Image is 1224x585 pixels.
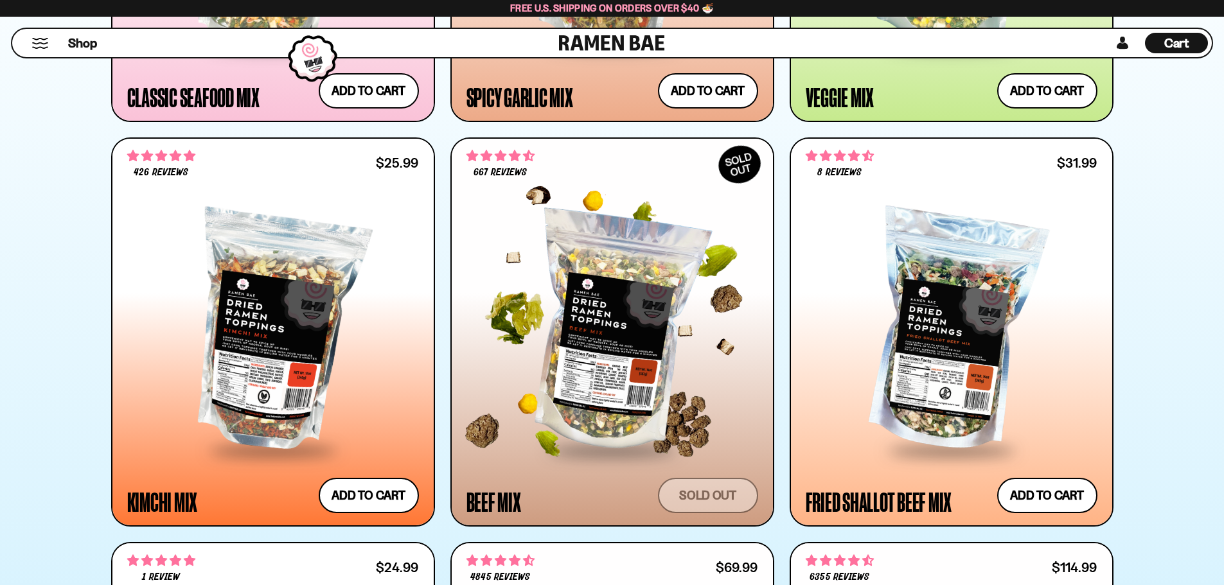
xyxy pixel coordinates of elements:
[712,139,767,190] div: SOLD OUT
[1164,35,1189,51] span: Cart
[790,137,1113,527] a: 4.62 stars 8 reviews $31.99 Fried Shallot Beef Mix Add to cart
[466,552,535,569] span: 4.71 stars
[466,148,535,164] span: 4.64 stars
[127,490,198,513] div: Kimchi Mix
[806,85,874,109] div: Veggie Mix
[997,478,1097,513] button: Add to cart
[1052,561,1097,573] div: $114.99
[127,148,195,164] span: 4.76 stars
[810,572,869,582] span: 6355 reviews
[474,168,526,178] span: 667 reviews
[68,33,97,53] a: Shop
[466,490,521,513] div: Beef Mix
[134,168,188,178] span: 426 reviews
[1145,29,1208,57] a: Cart
[716,561,758,573] div: $69.99
[376,561,418,573] div: $24.99
[817,168,861,178] span: 8 reviews
[470,572,529,582] span: 4845 reviews
[466,85,573,109] div: Spicy Garlic Mix
[510,2,714,14] span: Free U.S. Shipping on Orders over $40 🍜
[806,148,874,164] span: 4.62 stars
[806,552,874,569] span: 4.63 stars
[127,552,195,569] span: 5.00 stars
[319,478,419,513] button: Add to cart
[68,35,97,52] span: Shop
[806,490,952,513] div: Fried Shallot Beef Mix
[658,73,758,109] button: Add to cart
[31,38,49,49] button: Mobile Menu Trigger
[997,73,1097,109] button: Add to cart
[319,73,419,109] button: Add to cart
[450,137,774,527] a: SOLDOUT 4.64 stars 667 reviews Beef Mix Sold out
[1057,157,1097,169] div: $31.99
[111,137,435,527] a: 4.76 stars 426 reviews $25.99 Kimchi Mix Add to cart
[127,85,260,109] div: Classic Seafood Mix
[376,157,418,169] div: $25.99
[142,572,179,582] span: 1 review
